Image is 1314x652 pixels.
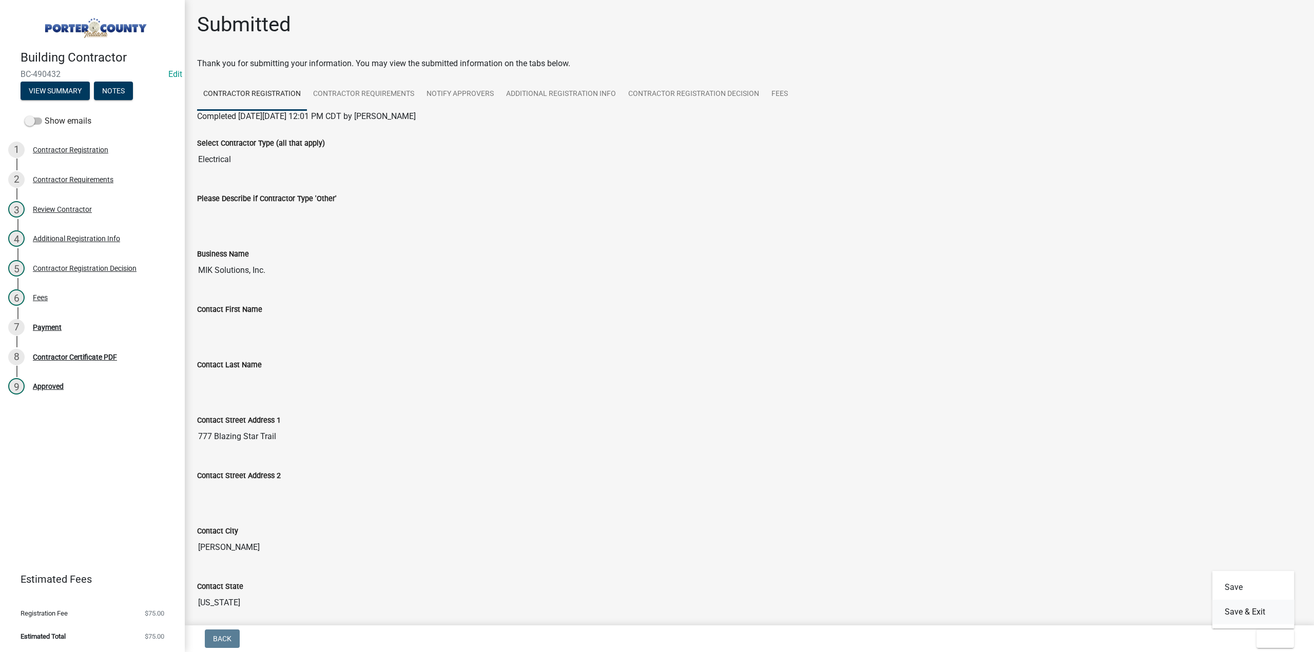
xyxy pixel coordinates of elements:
[622,78,765,111] a: Contractor Registration Decision
[197,528,238,535] label: Contact City
[197,472,281,480] label: Contact Street Address 2
[8,289,25,306] div: 6
[8,171,25,188] div: 2
[197,57,1302,70] div: Thank you for submitting your information. You may view the submitted information on the tabs below.
[8,142,25,158] div: 1
[21,50,177,65] h4: Building Contractor
[21,69,164,79] span: BC-490432
[21,11,168,39] img: Porter County, Indiana
[25,115,91,127] label: Show emails
[21,87,90,95] wm-modal-confirm: Summary
[197,251,249,258] label: Business Name
[197,111,416,121] span: Completed [DATE][DATE] 12:01 PM CDT by [PERSON_NAME]
[33,265,137,272] div: Contractor Registration Decision
[205,629,240,648] button: Back
[1265,635,1280,643] span: Exit
[168,69,182,79] wm-modal-confirm: Edit Application Number
[197,12,291,37] h1: Submitted
[33,146,108,153] div: Contractor Registration
[197,195,337,203] label: Please Describe if Contractor Type 'Other'
[765,78,794,111] a: Fees
[8,260,25,276] div: 5
[94,87,133,95] wm-modal-confirm: Notes
[197,583,243,590] label: Contact State
[1212,571,1294,628] div: Exit
[420,78,500,111] a: Notify Approvers
[168,69,182,79] a: Edit
[33,176,113,183] div: Contractor Requirements
[145,633,164,640] span: $75.00
[33,383,64,390] div: Approved
[1212,600,1294,624] button: Save & Exit
[21,82,90,100] button: View Summary
[33,353,117,361] div: Contractor Certificate PDF
[33,206,92,213] div: Review Contractor
[8,201,25,218] div: 3
[8,378,25,394] div: 9
[33,294,48,301] div: Fees
[1257,629,1294,648] button: Exit
[8,569,168,589] a: Estimated Fees
[8,349,25,365] div: 8
[145,610,164,617] span: $75.00
[8,230,25,247] div: 4
[307,78,420,111] a: Contractor Requirements
[197,78,307,111] a: Contractor Registration
[8,319,25,335] div: 7
[1212,575,1294,600] button: Save
[33,324,62,331] div: Payment
[197,417,281,424] label: Contact Street Address 1
[21,633,66,640] span: Estimated Total
[197,140,325,147] label: Select Contractor Type (all that apply)
[21,610,68,617] span: Registration Fee
[500,78,622,111] a: Additional Registration Info
[213,635,231,643] span: Back
[197,362,262,369] label: Contact Last Name
[94,82,133,100] button: Notes
[197,306,262,313] label: Contact First Name
[33,235,120,242] div: Additional Registration Info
